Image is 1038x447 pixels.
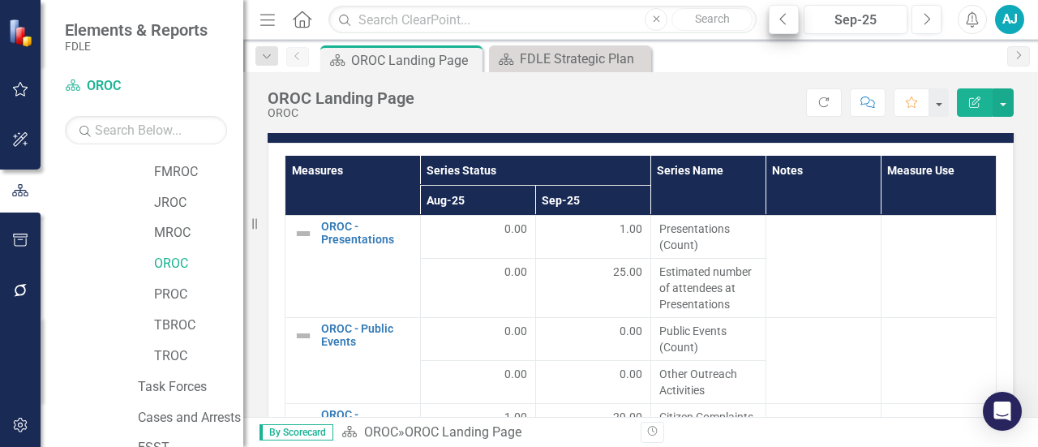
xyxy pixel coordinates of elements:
[420,361,535,404] td: Double-Click to Edit
[154,194,243,213] a: JROC
[535,259,650,318] td: Double-Click to Edit
[493,49,647,69] a: FDLE Strategic Plan
[154,347,243,366] a: TROC
[351,50,478,71] div: OROC Landing Page
[420,216,535,259] td: Double-Click to Edit
[328,6,757,34] input: Search ClearPoint...
[8,19,36,47] img: ClearPoint Strategy
[154,316,243,335] a: TBROC
[650,259,766,318] td: Double-Click to Edit
[154,163,243,182] a: FMROC
[620,366,642,382] span: 0.00
[321,221,412,246] a: OROC - Presentations
[154,286,243,304] a: PROC
[65,116,227,144] input: Search Below...
[520,49,647,69] div: FDLE Strategic Plan
[364,424,398,440] a: OROC
[504,221,527,237] span: 0.00
[321,409,412,446] a: OROC - Complaints Received
[881,216,996,318] td: Double-Click to Edit
[535,361,650,404] td: Double-Click to Edit
[341,423,628,442] div: »
[766,318,881,404] td: Double-Click to Edit
[504,264,527,280] span: 0.00
[154,224,243,243] a: MROC
[65,77,227,96] a: OROC
[659,409,757,441] span: Citizen Complaints Received
[650,318,766,361] td: Double-Click to Edit
[809,11,902,30] div: Sep-25
[659,366,757,398] span: Other Outreach Activities
[65,20,208,40] span: Elements & Reports
[138,409,243,428] a: Cases and Arrests
[65,40,208,53] small: FDLE
[659,264,757,312] span: Estimated number of attendees at Presentations
[620,221,642,237] span: 1.00
[138,378,243,397] a: Task Forces
[504,323,527,339] span: 0.00
[620,323,642,339] span: 0.00
[995,5,1024,34] button: AJ
[420,404,535,447] td: Double-Click to Edit
[268,89,414,107] div: OROC Landing Page
[613,409,642,425] span: 29.00
[650,361,766,404] td: Double-Click to Edit
[294,224,313,243] img: Not Defined
[650,216,766,259] td: Double-Click to Edit
[504,366,527,382] span: 0.00
[294,326,313,346] img: Not Defined
[268,107,414,119] div: OROC
[659,221,757,253] span: Presentations (Count)
[535,318,650,361] td: Double-Click to Edit
[766,216,881,318] td: Double-Click to Edit
[154,255,243,273] a: OROC
[405,424,521,440] div: OROC Landing Page
[881,318,996,404] td: Double-Click to Edit
[259,424,333,441] span: By Scorecard
[983,392,1022,431] div: Open Intercom Messenger
[671,8,753,31] button: Search
[650,404,766,447] td: Double-Click to Edit
[613,264,642,280] span: 25.00
[420,318,535,361] td: Double-Click to Edit
[659,323,757,355] span: Public Events (Count)
[695,12,730,25] span: Search
[285,318,421,404] td: Double-Click to Edit Right Click for Context Menu
[804,5,907,34] button: Sep-25
[535,216,650,259] td: Double-Click to Edit
[504,409,527,425] span: 1.00
[321,323,412,348] a: OROC - Public Events
[285,216,421,318] td: Double-Click to Edit Right Click for Context Menu
[420,259,535,318] td: Double-Click to Edit
[535,404,650,447] td: Double-Click to Edit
